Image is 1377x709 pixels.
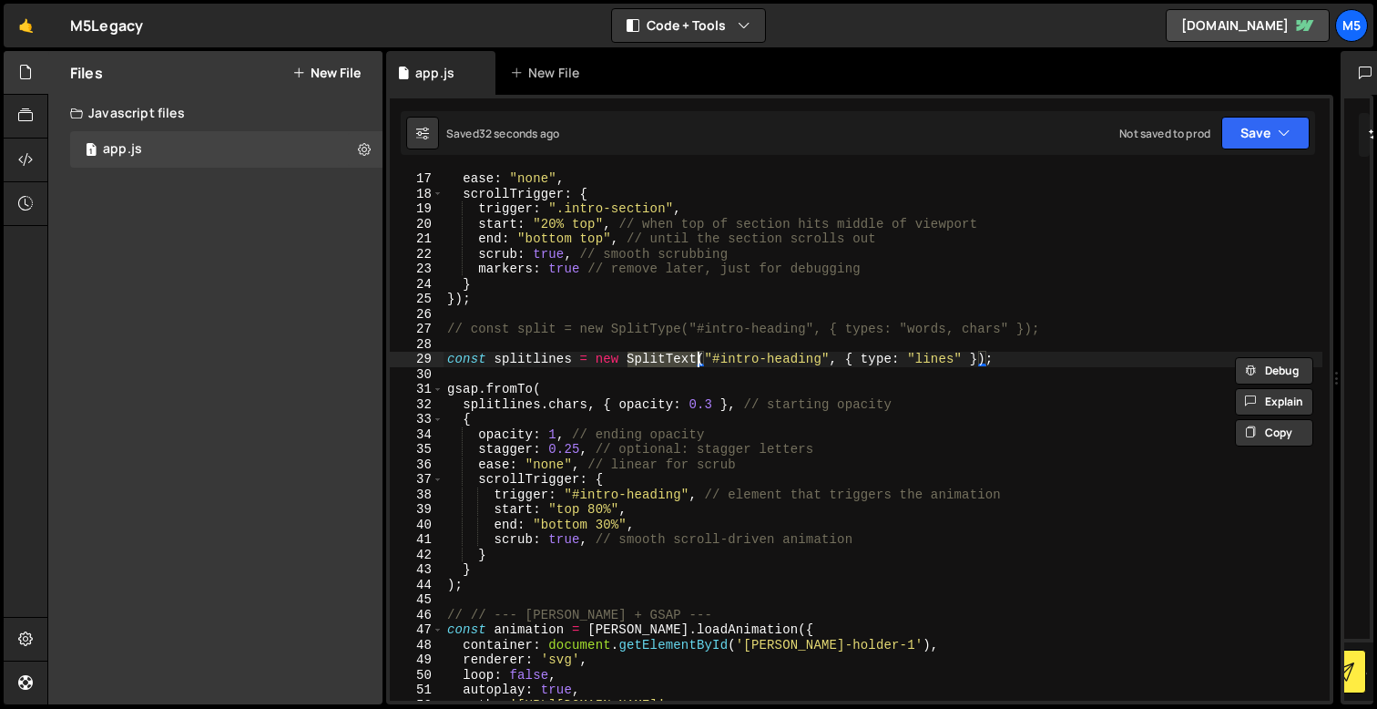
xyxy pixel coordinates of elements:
[390,307,444,323] div: 26
[1235,419,1313,447] button: Copy
[415,64,454,82] div: app.js
[390,337,444,353] div: 28
[1166,9,1330,42] a: [DOMAIN_NAME]
[86,144,97,159] span: 1
[390,548,444,563] div: 42
[390,668,444,683] div: 50
[103,141,142,158] div: app.js
[390,352,444,367] div: 29
[390,592,444,608] div: 45
[390,457,444,473] div: 36
[446,126,559,141] div: Saved
[1221,117,1310,149] button: Save
[1235,388,1313,416] button: Explain
[390,412,444,427] div: 33
[510,64,586,82] div: New File
[390,382,444,397] div: 31
[70,63,103,83] h2: Files
[612,9,765,42] button: Code + Tools
[390,532,444,548] div: 41
[390,322,444,337] div: 27
[1335,9,1368,42] a: M5
[390,201,444,217] div: 19
[1235,357,1313,385] button: Debug
[70,131,382,168] div: 17055/46915.js
[390,638,444,653] div: 48
[390,217,444,232] div: 20
[390,442,444,457] div: 35
[292,66,361,80] button: New File
[390,578,444,593] div: 44
[390,231,444,247] div: 21
[390,622,444,638] div: 47
[479,126,559,141] div: 32 seconds ago
[390,472,444,488] div: 37
[1119,126,1210,141] div: Not saved to prod
[390,397,444,413] div: 32
[390,277,444,293] div: 24
[390,608,444,623] div: 46
[390,187,444,202] div: 18
[70,15,143,36] div: M5Legacy
[390,427,444,443] div: 34
[390,292,444,307] div: 25
[390,518,444,533] div: 40
[390,683,444,698] div: 51
[390,652,444,668] div: 49
[390,502,444,518] div: 39
[390,262,444,277] div: 23
[390,562,444,578] div: 43
[390,247,444,262] div: 22
[4,4,48,47] a: 🤙
[48,95,382,131] div: Javascript files
[390,367,444,383] div: 30
[390,488,444,503] div: 38
[390,171,444,187] div: 17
